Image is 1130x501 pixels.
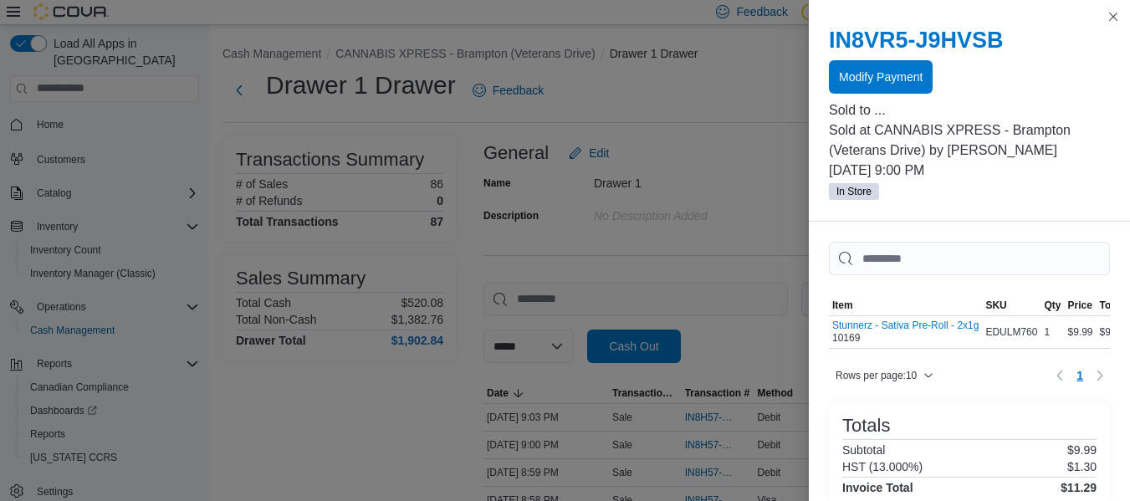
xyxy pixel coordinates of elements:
div: $9.99 [1064,322,1096,342]
button: SKU [982,295,1041,315]
div: $9.99 [1096,322,1127,342]
button: Qty [1041,295,1064,315]
span: EDULM760 [985,325,1037,339]
h4: Invoice Total [842,481,913,494]
ul: Pagination for table: MemoryTable from EuiInMemoryTable [1070,362,1090,389]
p: $9.99 [1067,443,1097,457]
p: [DATE] 9:00 PM [829,161,1110,181]
button: Stunnerz - Sativa Pre-Roll - 2x1g [832,320,979,331]
h6: HST (13.000%) [842,460,923,473]
button: Total [1096,295,1127,315]
span: Price [1067,299,1092,312]
button: Modify Payment [829,60,933,94]
span: Total [1099,299,1122,312]
span: Modify Payment [839,69,923,85]
input: This is a search bar. As you type, the results lower in the page will automatically filter. [829,242,1110,275]
button: Rows per page:10 [829,366,940,386]
button: Close this dialog [1103,7,1123,27]
span: Rows per page : 10 [836,369,917,382]
button: Page 1 of 1 [1070,362,1090,389]
nav: Pagination for table: MemoryTable from EuiInMemoryTable [1050,362,1110,389]
span: In Store [836,184,872,199]
span: 1 [1076,367,1083,384]
button: Next page [1090,366,1110,386]
span: In Store [829,183,879,200]
h3: Totals [842,416,890,436]
button: Previous page [1050,366,1070,386]
span: SKU [985,299,1006,312]
h2: IN8VR5-J9HVSB [829,27,1110,54]
span: Qty [1044,299,1061,312]
p: Sold at CANNABIS XPRESS - Brampton (Veterans Drive) by [PERSON_NAME] [829,120,1110,161]
div: 10169 [832,320,979,345]
button: Item [829,295,982,315]
button: Price [1064,295,1096,315]
h6: Subtotal [842,443,885,457]
p: Sold to ... [829,100,1110,120]
span: Item [832,299,853,312]
h4: $11.29 [1061,481,1097,494]
div: 1 [1041,322,1064,342]
p: $1.30 [1067,460,1097,473]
